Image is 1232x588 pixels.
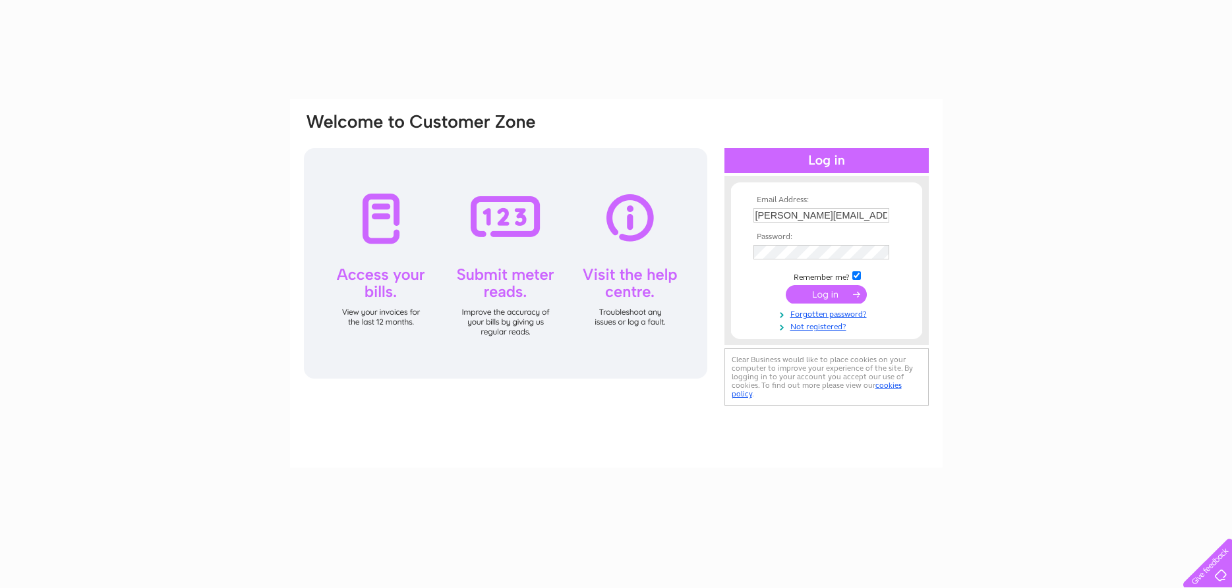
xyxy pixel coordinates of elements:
[750,232,903,242] th: Password:
[753,319,903,332] a: Not registered?
[724,348,929,406] div: Clear Business would like to place cookies on your computer to improve your experience of the sit...
[750,196,903,205] th: Email Address:
[732,381,902,398] a: cookies policy
[753,307,903,319] a: Forgotten password?
[750,269,903,282] td: Remember me?
[786,285,867,304] input: Submit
